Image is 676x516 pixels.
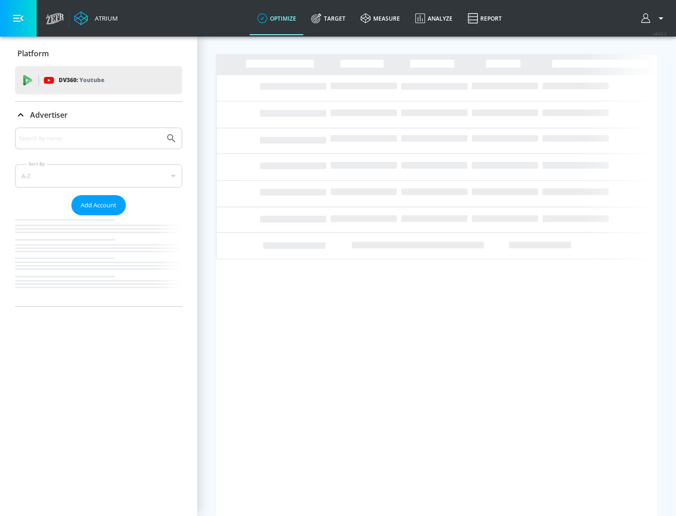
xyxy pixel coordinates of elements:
[15,164,182,188] div: A-Z
[71,195,126,215] button: Add Account
[91,14,118,23] div: Atrium
[304,1,353,35] a: Target
[30,110,68,120] p: Advertiser
[460,1,509,35] a: Report
[27,161,47,167] label: Sort By
[81,200,116,211] span: Add Account
[59,75,104,85] p: DV360:
[407,1,460,35] a: Analyze
[15,66,182,94] div: DV360: Youtube
[250,1,304,35] a: optimize
[17,48,49,59] p: Platform
[74,11,118,25] a: Atrium
[15,102,182,128] div: Advertiser
[79,75,104,85] p: Youtube
[353,1,407,35] a: measure
[653,31,667,36] span: v 4.22.2
[19,132,161,144] input: Search by name
[15,215,182,306] nav: list of Advertiser
[15,128,182,306] div: Advertiser
[15,40,182,67] div: Platform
